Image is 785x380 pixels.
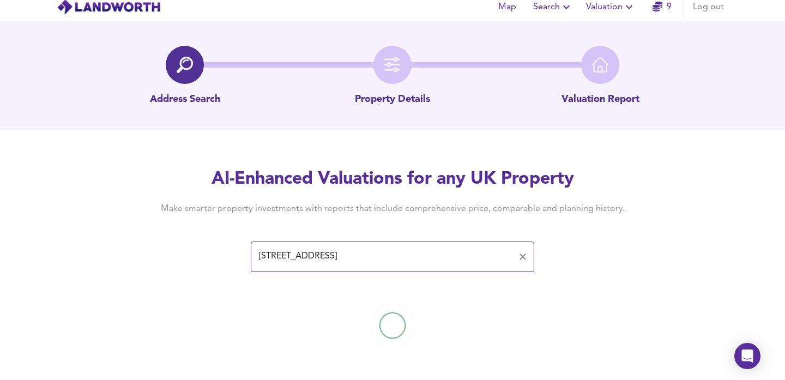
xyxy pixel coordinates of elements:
[177,57,193,73] img: search-icon
[515,249,530,264] button: Clear
[734,343,760,369] div: Open Intercom Messenger
[355,93,430,107] p: Property Details
[256,246,513,267] input: Enter a postcode to start...
[338,271,447,380] img: Loading...
[150,93,220,107] p: Address Search
[144,167,641,191] h2: AI-Enhanced Valuations for any UK Property
[592,57,608,73] img: home-icon
[561,93,639,107] p: Valuation Report
[384,57,401,73] img: filter-icon
[144,203,641,215] h4: Make smarter property investments with reports that include comprehensive price, comparable and p...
